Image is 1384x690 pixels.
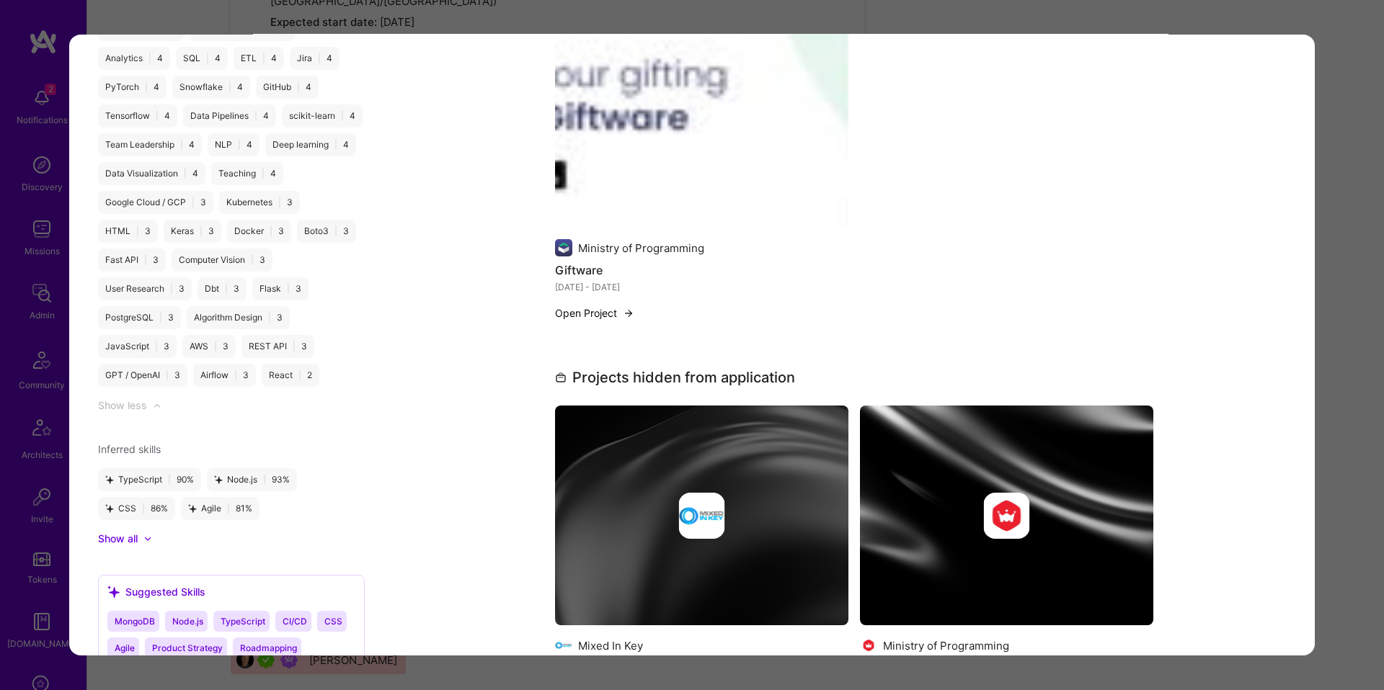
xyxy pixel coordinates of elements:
[883,638,1009,653] div: Ministry of Programming
[176,48,228,71] div: SQL 4
[155,341,158,353] span: |
[221,617,265,627] span: TypeScript
[555,406,848,625] img: cover
[98,134,202,157] div: Team Leadership 4
[256,76,319,99] div: GitHub 4
[555,239,572,256] img: Company logo
[555,367,795,388] div: Projects hidden from application
[679,493,725,539] img: Company logo
[98,307,181,330] div: PostgreSQL 3
[234,370,237,382] span: |
[98,105,177,128] div: Tensorflow 4
[148,53,151,65] span: |
[251,255,254,266] span: |
[324,617,342,627] span: CSS
[290,48,340,71] div: Jira 4
[200,226,203,238] span: |
[188,505,197,514] i: icon StarsPurple
[98,399,147,413] div: Show less
[172,76,250,99] div: Snowflake 4
[214,341,217,353] span: |
[98,364,187,387] div: GPT / OpenAI 3
[170,284,173,295] span: |
[98,498,175,521] div: CSS 86 %
[254,111,257,122] span: |
[860,406,1153,625] img: cover
[98,444,161,456] span: Inferred skills
[229,82,231,94] span: |
[98,76,167,99] div: PyTorch 4
[860,637,877,655] img: Company logo
[152,643,223,654] span: Product Strategy
[98,220,158,243] div: HTML 3
[172,249,272,272] div: Computer Vision 3
[318,53,321,65] span: |
[98,249,166,272] div: Fast API 3
[98,163,205,186] div: Data Visualization 4
[270,226,272,238] span: |
[227,220,291,243] div: Docker 3
[262,364,319,387] div: React 2
[214,476,223,485] i: icon StarsPurple
[159,313,162,324] span: |
[136,226,139,238] span: |
[334,226,337,238] span: |
[252,278,309,301] div: Flask 3
[240,643,297,654] span: Roadmapping
[623,308,634,319] img: arrow-right
[207,469,297,492] div: Node.js 93 %
[166,370,169,382] span: |
[107,586,120,599] i: icon SuggestedTeams
[142,503,145,515] span: |
[234,48,284,71] div: ETL 4
[297,220,356,243] div: Boto3 3
[187,307,290,330] div: Algorithm Design 3
[69,35,1315,655] div: modal
[297,82,300,94] span: |
[219,192,300,215] div: Kubernetes 3
[555,279,848,295] div: [DATE] - [DATE]
[555,305,634,321] button: Open Project
[298,370,301,382] span: |
[198,278,247,301] div: Dbt 3
[241,336,314,359] div: REST API 3
[278,197,281,209] span: |
[168,475,171,486] span: |
[193,364,256,387] div: Airflow 3
[164,220,221,243] div: Keras 3
[98,532,138,547] div: Show all
[555,372,567,383] i: SuitcaseGray
[206,53,209,65] span: |
[144,255,147,266] span: |
[555,261,848,279] h4: Giftware
[98,278,192,301] div: User Research 3
[98,48,170,71] div: Analytics 4
[211,163,283,186] div: Teaching 4
[238,140,241,151] span: |
[262,169,265,180] span: |
[115,617,155,627] span: MongoDB
[293,341,296,353] span: |
[555,637,572,655] img: Company logo
[180,140,183,151] span: |
[184,169,187,180] span: |
[287,284,290,295] span: |
[182,336,236,359] div: AWS 3
[268,313,271,324] span: |
[192,197,195,209] span: |
[98,336,177,359] div: JavaScript 3
[263,475,266,486] span: |
[172,617,203,627] span: Node.js
[555,8,848,228] img: Giftware
[341,111,344,122] span: |
[578,638,643,653] div: Mixed In Key
[115,643,135,654] span: Agile
[181,498,259,521] div: Agile 81 %
[227,503,230,515] span: |
[208,134,259,157] div: NLP 4
[262,53,265,65] span: |
[578,241,704,256] div: Ministry of Programming
[105,476,114,485] i: icon StarsPurple
[183,105,276,128] div: Data Pipelines 4
[225,284,228,295] span: |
